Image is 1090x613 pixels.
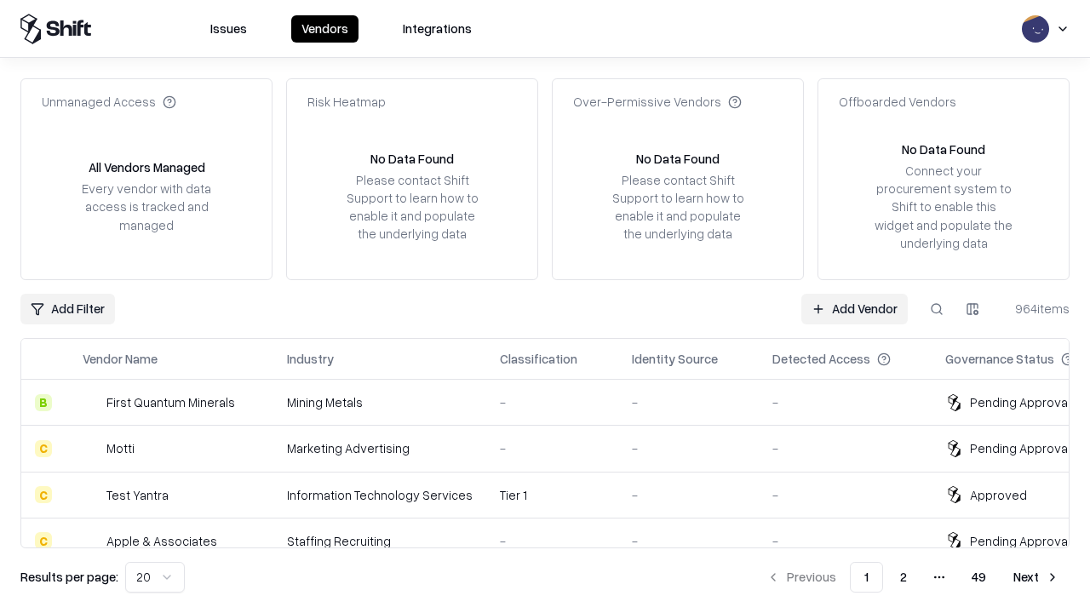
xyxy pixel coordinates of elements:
div: Information Technology Services [287,486,473,504]
div: Every vendor with data access is tracked and managed [76,180,217,233]
img: Apple & Associates [83,532,100,549]
div: Tier 1 [500,486,605,504]
div: - [500,393,605,411]
div: No Data Found [902,140,985,158]
button: 1 [850,562,883,593]
div: - [500,439,605,457]
div: Classification [500,350,577,368]
div: Marketing Advertising [287,439,473,457]
div: Vendor Name [83,350,158,368]
div: - [632,486,745,504]
div: Motti [106,439,135,457]
img: Test Yantra [83,486,100,503]
nav: pagination [756,562,1070,593]
button: Issues [200,15,257,43]
button: 49 [958,562,1000,593]
div: - [632,393,745,411]
div: Pending Approval [970,439,1070,457]
div: No Data Found [636,150,720,168]
p: Results per page: [20,568,118,586]
img: Motti [83,440,100,457]
div: Industry [287,350,334,368]
button: Next [1003,562,1070,593]
div: - [772,439,918,457]
div: C [35,532,52,549]
div: Offboarded Vendors [839,93,956,111]
div: First Quantum Minerals [106,393,235,411]
button: Add Filter [20,294,115,324]
button: 2 [886,562,921,593]
div: Please contact Shift Support to learn how to enable it and populate the underlying data [341,171,483,243]
div: - [772,393,918,411]
div: Connect your procurement system to Shift to enable this widget and populate the underlying data [873,162,1014,252]
div: Apple & Associates [106,532,217,550]
button: Vendors [291,15,359,43]
div: 964 items [1001,300,1070,318]
div: Pending Approval [970,393,1070,411]
div: Governance Status [945,350,1054,368]
div: B [35,394,52,411]
div: Pending Approval [970,532,1070,550]
div: All Vendors Managed [89,158,205,176]
div: Test Yantra [106,486,169,504]
div: C [35,440,52,457]
div: C [35,486,52,503]
div: Staffing Recruiting [287,532,473,550]
div: Mining Metals [287,393,473,411]
div: No Data Found [370,150,454,168]
div: Detected Access [772,350,870,368]
div: - [632,532,745,550]
div: Risk Heatmap [307,93,386,111]
div: Over-Permissive Vendors [573,93,742,111]
div: - [632,439,745,457]
div: - [772,532,918,550]
div: Please contact Shift Support to learn how to enable it and populate the underlying data [607,171,749,243]
div: Identity Source [632,350,718,368]
div: Approved [970,486,1027,504]
a: Add Vendor [801,294,908,324]
img: First Quantum Minerals [83,394,100,411]
div: Unmanaged Access [42,93,176,111]
button: Integrations [393,15,482,43]
div: - [500,532,605,550]
div: - [772,486,918,504]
